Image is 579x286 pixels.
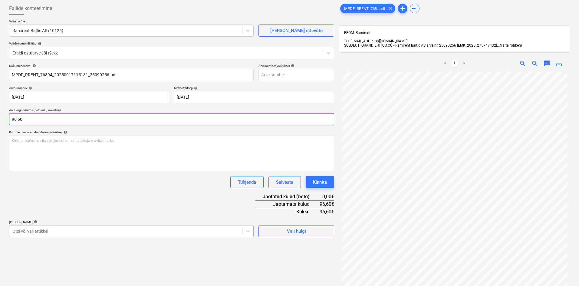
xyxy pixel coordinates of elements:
[319,200,334,208] div: 96,60€
[37,42,41,45] span: help
[255,200,319,208] div: Jaotamata kulud
[461,60,468,67] a: Next page
[531,60,538,67] span: zoom_out
[9,69,254,81] input: Dokumendi nimi
[27,86,32,90] span: help
[387,5,394,12] span: clear
[238,178,256,186] div: Tühjenda
[258,64,334,68] div: Arve number (valikuline)
[276,178,293,186] div: Salvesta
[9,41,334,45] div: Vali dokumendi tüüp
[258,225,334,237] button: Vali hulgi
[319,208,334,215] div: 96,60€
[543,60,551,67] span: chat
[9,220,254,224] div: [PERSON_NAME]
[319,193,334,200] div: 0,00€
[9,91,169,103] input: Arve kuupäeva pole määratud.
[9,108,334,113] p: Arve kogusumma (netokulu, valikuline)
[9,5,52,12] span: Failide konteerimine
[500,43,522,48] span: Näita rohkem
[344,31,370,35] span: FROM: Ramirent
[9,86,169,90] div: Arve kuupäev
[258,25,334,37] button: [PERSON_NAME] ettevõte
[290,64,294,67] span: help
[399,5,406,12] span: add
[258,69,334,81] input: Arve number
[33,220,38,224] span: help
[9,64,254,68] div: Dokumendi nimi
[549,257,579,286] iframe: Chat Widget
[306,176,334,188] button: Kinnita
[174,86,334,90] div: Maksetähtaeg
[9,130,334,134] div: Kommentaar raamatupidajale (valikuline)
[255,208,319,215] div: Kokku
[193,86,198,90] span: help
[230,176,264,188] button: Tühjenda
[62,130,67,134] span: help
[441,60,449,67] a: Previous page
[344,39,407,43] span: TO: [EMAIL_ADDRESS][DOMAIN_NAME]
[549,257,579,286] div: Vestlusvidin
[174,91,334,103] input: Tähtaega pole määratud
[31,64,36,67] span: help
[497,43,522,48] span: ...
[451,60,458,67] a: Page 1 is your current page
[555,60,563,67] span: save_alt
[9,113,334,125] input: Arve kogusumma (netokulu, valikuline)
[270,27,323,35] div: [PERSON_NAME] ettevõte
[340,4,395,13] div: MPDF_RRENT_768...pdf
[287,227,306,235] div: Vali hulgi
[255,193,319,200] div: Jaotatud kulud (neto)
[313,178,327,186] div: Kinnita
[344,43,497,48] span: SUBJECT: GRAND EHITUS OÜ - Ramirent Baltic AS arve nr. 25090256 [EMK_2025_275747432]
[268,176,301,188] button: Salvesta
[340,6,389,11] span: MPDF_RRENT_768...pdf
[9,19,254,25] p: Vali ettevõte
[519,60,526,67] span: zoom_in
